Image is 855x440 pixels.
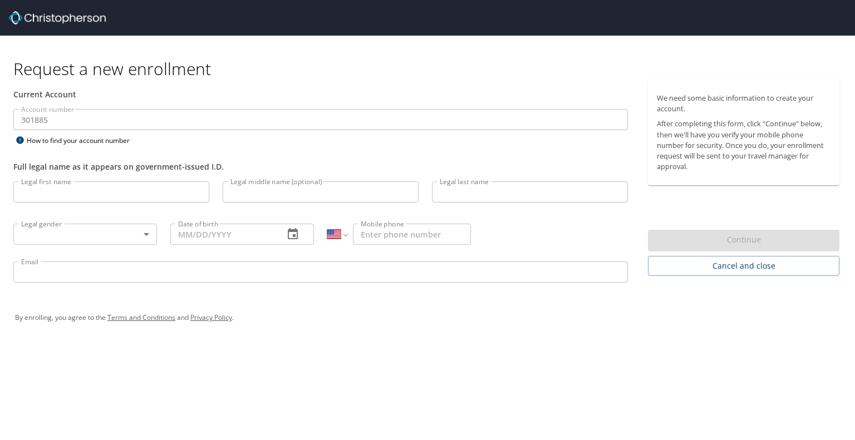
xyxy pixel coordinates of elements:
div: ​ [13,224,157,245]
button: Cancel and close [648,256,839,276]
div: By enrolling, you agree to the and . [15,304,840,332]
div: Full legal name as it appears on government-issued I.D. [13,161,628,172]
h1: Request a new enrollment [13,58,848,80]
div: How to find your account number [13,134,153,147]
a: Terms and Conditions [107,313,175,322]
p: After completing this form, click "Continue" below, then we'll have you verify your mobile phone ... [657,118,831,172]
span: Cancel and close [657,259,831,273]
input: Enter phone number [353,224,471,245]
div: Current Account [13,88,628,100]
p: We need some basic information to create your account. [657,93,831,114]
input: MM/DD/YYYY [170,224,275,245]
a: Privacy Policy [190,313,232,322]
img: cbt logo [9,11,106,24]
